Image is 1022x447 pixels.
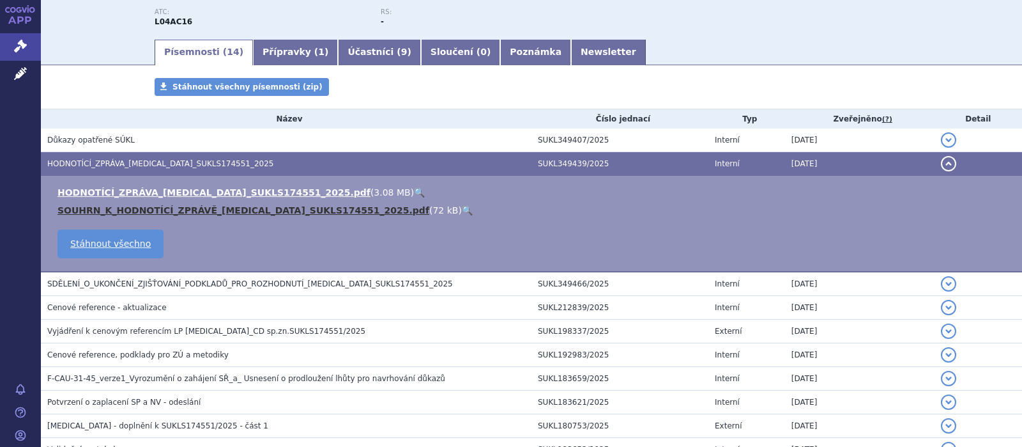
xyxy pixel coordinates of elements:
span: SDĚLENÍ_O_UKONČENÍ_ZJIŠŤOVÁNÍ_PODKLADŮ_PRO_ROZHODNUTÍ_TREMFYA_SUKLS174551_2025 [47,279,453,288]
button: detail [941,300,956,315]
a: Účastníci (9) [338,40,420,65]
a: HODNOTÍCÍ_ZPRÁVA_[MEDICAL_DATA]_SUKLS174551_2025.pdf [57,187,370,198]
button: detail [941,324,956,339]
th: Název [41,109,531,129]
a: Stáhnout všechny písemnosti (zip) [155,78,329,96]
p: ATC: [155,8,368,16]
span: 3.08 MB [374,187,410,198]
td: [DATE] [785,152,934,176]
a: Přípravky (1) [253,40,338,65]
td: [DATE] [785,272,934,296]
th: Zveřejněno [785,109,934,129]
td: SUKL212839/2025 [531,296,708,320]
span: Interní [715,398,740,407]
span: 9 [401,47,408,57]
td: [DATE] [785,296,934,320]
span: Stáhnout všechny písemnosti (zip) [172,82,323,91]
a: Písemnosti (14) [155,40,253,65]
td: [DATE] [785,320,934,343]
td: SUKL183621/2025 [531,391,708,414]
a: Sloučení (0) [421,40,500,65]
th: Detail [934,109,1022,129]
abbr: (?) [882,115,892,124]
span: Důkazy opatřené SÚKL [47,136,135,145]
td: [DATE] [785,391,934,414]
span: Vyjádření k cenovým referencím LP TREMFYA_CD sp.zn.SUKLS174551/2025 [47,327,365,336]
span: Externí [715,327,742,336]
td: [DATE] [785,129,934,152]
button: detail [941,347,956,363]
button: detail [941,418,956,434]
strong: - [381,17,384,26]
span: Potvrzení o zaplacení SP a NV - odeslání [47,398,201,407]
span: Cenové reference - aktualizace [47,303,167,312]
span: 1 [318,47,324,57]
td: SUKL180753/2025 [531,414,708,438]
li: ( ) [57,204,1009,217]
td: SUKL192983/2025 [531,343,708,367]
td: [DATE] [785,414,934,438]
span: 0 [480,47,487,57]
td: SUKL349407/2025 [531,129,708,152]
span: 72 kB [432,205,458,216]
button: detail [941,371,956,386]
span: Interní [715,350,740,359]
td: [DATE] [785,343,934,367]
span: Cenové reference, podklady pro ZÚ a metodiky [47,350,229,359]
a: SOUHRN_K_HODNOTÍCÍ_ZPRÁVĚ_[MEDICAL_DATA]_SUKLS174551_2025.pdf [57,205,429,216]
button: detail [941,156,956,171]
span: F-CAU-31-45_verze1_Vyrozumění o zahájení SŘ_a_ Usnesení o prodloužení lhůty pro navrhování důkazů [47,374,445,383]
span: Interní [715,159,740,168]
span: Externí [715,421,742,430]
a: 🔍 [462,205,473,216]
a: 🔍 [414,187,425,198]
p: RS: [381,8,594,16]
td: SUKL349439/2025 [531,152,708,176]
a: Poznámka [500,40,571,65]
li: ( ) [57,186,1009,199]
span: Interní [715,303,740,312]
span: Tremfya - doplnění k SUKLS174551/2025 - část 1 [47,421,268,430]
td: [DATE] [785,367,934,391]
span: 14 [227,47,239,57]
span: Interní [715,279,740,288]
span: HODNOTÍCÍ_ZPRÁVA_TREMFYA_SUKLS174551_2025 [47,159,274,168]
span: Interní [715,136,740,145]
button: detail [941,395,956,410]
td: SUKL349466/2025 [531,272,708,296]
th: Číslo jednací [531,109,708,129]
td: SUKL198337/2025 [531,320,708,343]
span: Interní [715,374,740,383]
a: Newsletter [571,40,646,65]
button: detail [941,132,956,148]
strong: GUSELKUMAB [155,17,192,26]
td: SUKL183659/2025 [531,367,708,391]
th: Typ [708,109,785,129]
button: detail [941,276,956,292]
a: Stáhnout všechno [57,230,164,258]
